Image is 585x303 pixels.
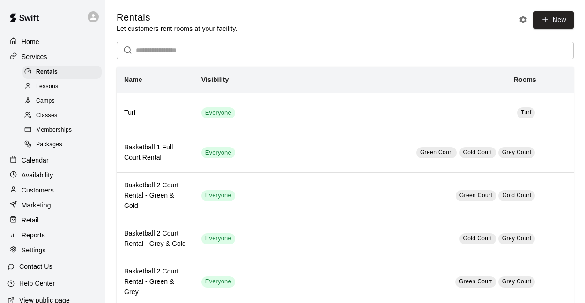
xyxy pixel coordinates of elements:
[22,138,102,151] div: Packages
[117,24,237,33] p: Let customers rent rooms at your facility.
[201,233,235,244] div: This service is visible to all of your customers
[7,50,98,64] a: Services
[19,279,55,288] p: Help Center
[201,109,235,118] span: Everyone
[124,266,186,297] h6: Basketball 2 Court Rental - Green & Grey
[22,65,105,79] a: Rentals
[22,37,39,46] p: Home
[201,147,235,158] div: This service is visible to all of your customers
[463,149,492,155] span: Gold Court
[124,142,186,163] h6: Basketball 1 Full Court Rental
[502,235,532,242] span: Grey Court
[459,278,492,285] span: Green Court
[36,140,62,149] span: Packages
[420,149,453,155] span: Green Court
[7,35,98,49] a: Home
[22,138,105,152] a: Packages
[502,149,532,155] span: Grey Court
[463,235,492,242] span: Gold Court
[22,155,49,165] p: Calendar
[36,96,55,106] span: Camps
[22,124,102,137] div: Memberships
[22,109,105,123] a: Classes
[124,108,186,118] h6: Turf
[124,180,186,211] h6: Basketball 2 Court Rental - Green & Gold
[7,153,98,167] a: Calendar
[22,79,105,94] a: Lessons
[22,123,105,138] a: Memberships
[201,76,229,83] b: Visibility
[459,192,492,199] span: Green Court
[502,192,531,199] span: Gold Court
[117,11,237,24] h5: Rentals
[514,76,536,83] b: Rooms
[124,229,186,249] h6: Basketball 2 Court Rental - Grey & Gold
[22,66,102,79] div: Rentals
[22,170,53,180] p: Availability
[201,107,235,118] div: This service is visible to all of your customers
[124,76,142,83] b: Name
[7,213,98,227] a: Retail
[201,191,235,200] span: Everyone
[22,215,39,225] p: Retail
[201,148,235,157] span: Everyone
[22,94,105,109] a: Camps
[36,111,57,120] span: Classes
[22,95,102,108] div: Camps
[7,198,98,212] a: Marketing
[516,13,530,27] button: Rental settings
[19,262,52,271] p: Contact Us
[22,230,45,240] p: Reports
[7,228,98,242] a: Reports
[201,190,235,201] div: This service is visible to all of your customers
[22,52,47,61] p: Services
[502,278,532,285] span: Grey Court
[521,109,532,116] span: Turf
[22,245,46,255] p: Settings
[36,82,59,91] span: Lessons
[7,168,98,182] a: Availability
[22,185,54,195] p: Customers
[201,276,235,288] div: This service is visible to all of your customers
[201,277,235,286] span: Everyone
[36,126,72,135] span: Memberships
[201,234,235,243] span: Everyone
[36,67,58,77] span: Rentals
[7,183,98,197] a: Customers
[22,109,102,122] div: Classes
[22,200,51,210] p: Marketing
[533,11,574,29] a: New
[7,243,98,257] a: Settings
[22,80,102,93] div: Lessons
